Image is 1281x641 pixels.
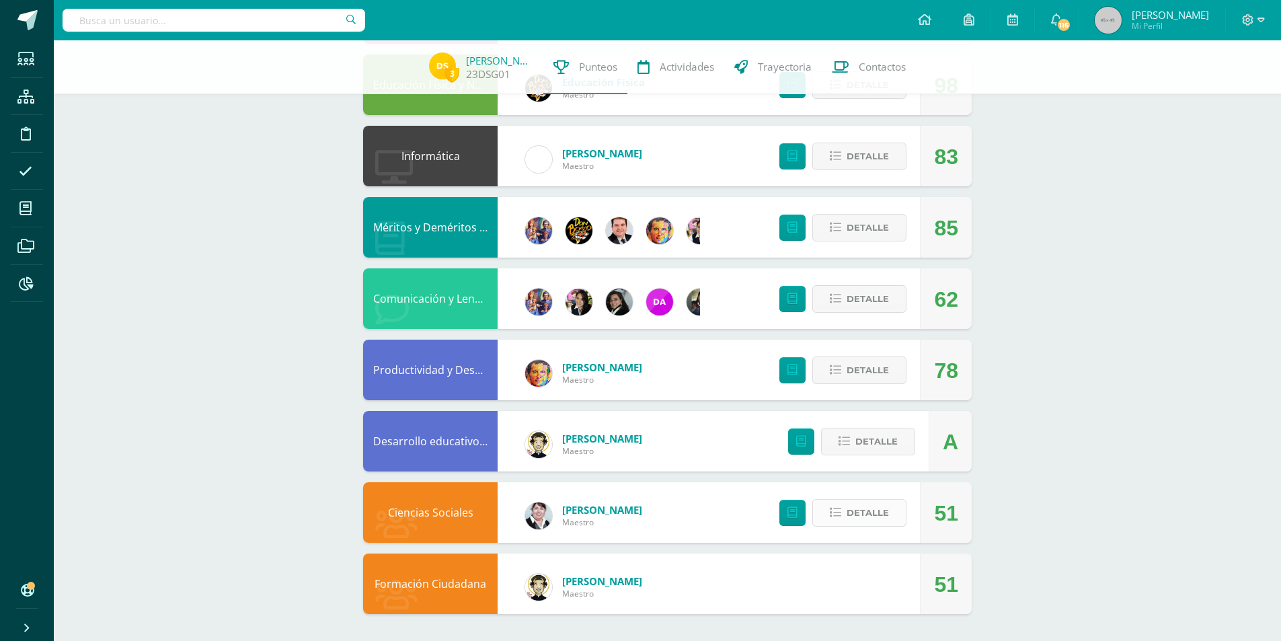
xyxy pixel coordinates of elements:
[566,289,592,315] img: 282f7266d1216b456af8b3d5ef4bcc50.png
[543,40,627,94] a: Punteos
[562,432,642,445] a: [PERSON_NAME]
[606,289,633,315] img: 7bd163c6daa573cac875167af135d202.png
[525,360,552,387] img: 49d5a75e1ce6d2edc12003b83b1ef316.png
[660,60,714,74] span: Actividades
[363,268,498,329] div: Comunicación y Lenguaje L.3 (Inglés y Laboratorio)
[373,434,576,449] a: Desarrollo educativo y Proyecto de Vida
[724,40,822,94] a: Trayectoria
[855,429,898,454] span: Detalle
[363,411,498,472] div: Desarrollo educativo y Proyecto de Vida
[847,500,889,525] span: Detalle
[687,217,713,244] img: 282f7266d1216b456af8b3d5ef4bcc50.png
[466,54,533,67] a: [PERSON_NAME]
[525,217,552,244] img: 3f4c0a665c62760dc8d25f6423ebedea.png
[444,65,459,82] span: 3
[847,144,889,169] span: Detalle
[812,143,906,170] button: Detalle
[525,574,552,601] img: 4bd1cb2f26ef773666a99eb75019340a.png
[388,505,473,520] a: Ciencias Sociales
[1056,17,1071,32] span: 116
[812,356,906,384] button: Detalle
[859,60,906,74] span: Contactos
[934,554,958,615] div: 51
[363,554,498,614] div: Formación Ciudadana
[934,198,958,258] div: 85
[1095,7,1122,34] img: 45x45
[566,217,592,244] img: eda3c0d1caa5ac1a520cf0290d7c6ae4.png
[363,340,498,400] div: Productividad y Desarrollo
[373,363,509,377] a: Productividad y Desarrollo
[943,412,958,472] div: A
[934,126,958,187] div: 83
[847,215,889,240] span: Detalle
[562,574,642,588] a: [PERSON_NAME]
[934,340,958,401] div: 78
[627,40,724,94] a: Actividades
[562,503,642,517] a: [PERSON_NAME]
[934,483,958,543] div: 51
[562,89,645,100] span: Maestro
[562,517,642,528] span: Maestro
[812,214,906,241] button: Detalle
[821,428,915,455] button: Detalle
[562,147,642,160] a: [PERSON_NAME]
[606,217,633,244] img: 57933e79c0f622885edf5cfea874362b.png
[934,269,958,330] div: 62
[525,431,552,458] img: 4bd1cb2f26ef773666a99eb75019340a.png
[1132,20,1209,32] span: Mi Perfil
[646,217,673,244] img: 49d5a75e1ce6d2edc12003b83b1ef316.png
[525,289,552,315] img: 3f4c0a665c62760dc8d25f6423ebedea.png
[401,149,460,163] a: Informática
[525,146,552,173] img: cae4b36d6049cd6b8500bd0f72497672.png
[847,287,889,311] span: Detalle
[812,499,906,527] button: Detalle
[63,9,365,32] input: Busca un usuario...
[429,52,456,79] img: bcac273c80fcd827e462e762e2bb57e7.png
[562,374,642,385] span: Maestro
[812,285,906,313] button: Detalle
[562,160,642,172] span: Maestro
[562,361,642,374] a: [PERSON_NAME]
[525,502,552,529] img: 17d5d95429b14b8bb66d77129096e0a8.png
[687,289,713,315] img: f727c7009b8e908c37d274233f9e6ae1.png
[373,291,629,306] a: Comunicación y Lenguaje L.3 (Inglés y Laboratorio)
[562,445,642,457] span: Maestro
[363,482,498,543] div: Ciencias Sociales
[373,220,567,235] a: Méritos y Deméritos 4to. Primaria ¨A¨
[579,60,617,74] span: Punteos
[847,358,889,383] span: Detalle
[1132,8,1209,22] span: [PERSON_NAME]
[562,588,642,599] span: Maestro
[363,197,498,258] div: Méritos y Deméritos 4to. Primaria ¨A¨
[363,126,498,186] div: Informática
[375,576,486,591] a: Formación Ciudadana
[822,40,916,94] a: Contactos
[758,60,812,74] span: Trayectoria
[646,289,673,315] img: 20293396c123fa1d0be50d4fd90c658f.png
[466,67,510,81] a: 23DSG01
